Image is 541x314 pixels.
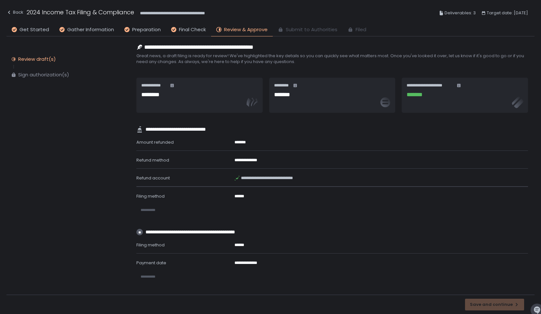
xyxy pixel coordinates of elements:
div: Back [6,8,23,16]
span: Get Started [19,26,49,33]
button: Back [6,8,23,19]
span: Deliverables: 3 [445,9,476,17]
span: Filing method [136,193,165,199]
span: Gather Information [67,26,114,33]
span: Filing method [136,242,165,248]
span: Final Check [179,26,206,33]
span: Filed [356,26,366,33]
span: Amount refunded [136,139,174,145]
span: Target date: [DATE] [487,9,528,17]
span: Submit to Authorities [286,26,337,33]
span: Payment date [136,260,166,266]
div: Sign authorization(s) [18,72,69,78]
span: Refund account [136,175,170,181]
div: Review draft(s) [18,56,56,62]
span: Refund method [136,157,169,163]
h1: 2024 Income Tax Filing & Compliance [27,8,134,17]
span: Preparation [132,26,161,33]
span: Review & Approve [224,26,268,33]
span: Great news, a draft filing is ready for review! We've highlighted the key details so you can quic... [136,53,528,65]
